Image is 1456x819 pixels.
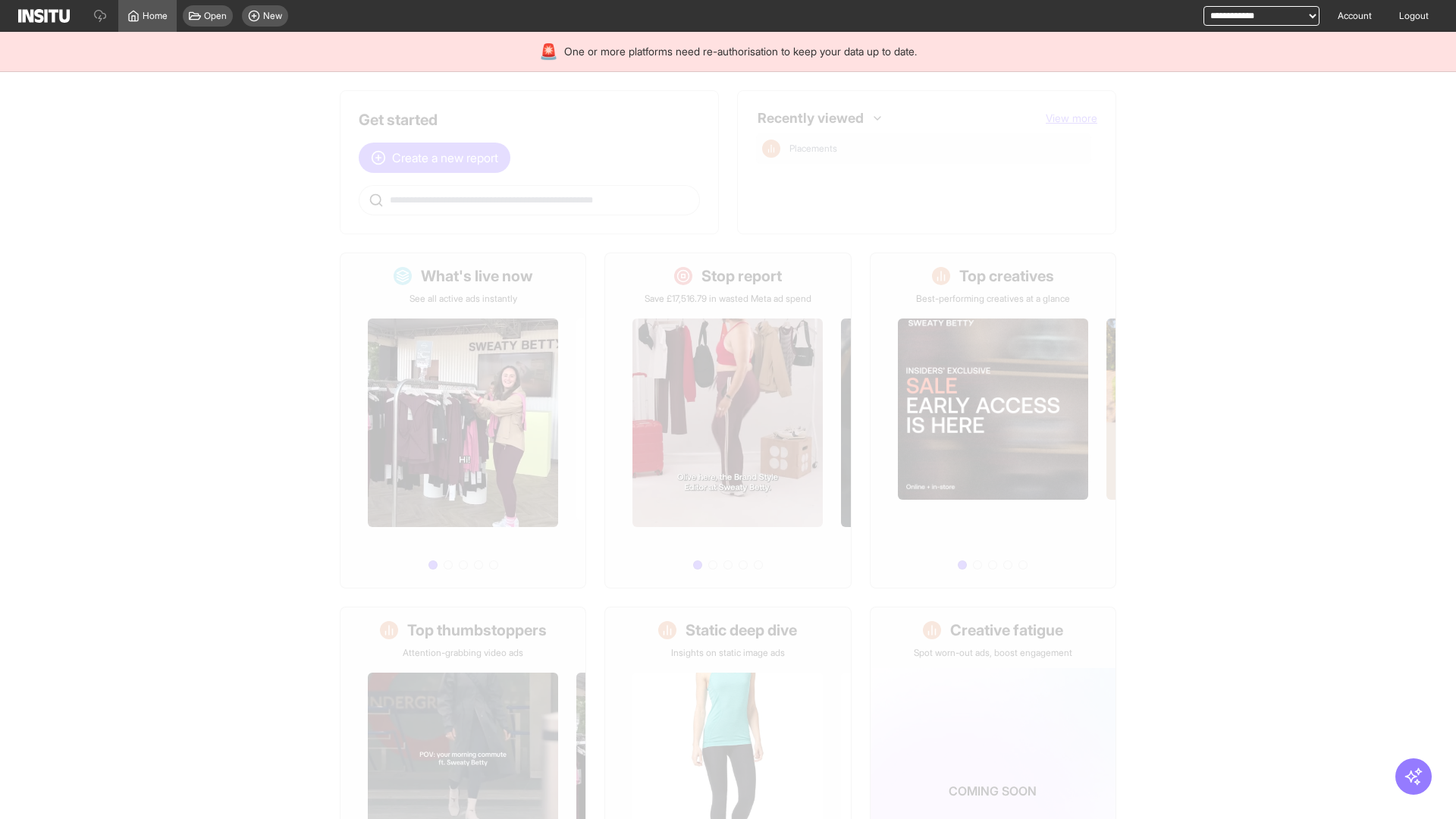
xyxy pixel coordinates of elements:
span: Open [204,10,227,22]
span: One or more platforms need re-authorisation to keep your data up to date. [564,44,917,59]
span: Home [143,10,168,22]
span: New [263,10,282,22]
div: 🚨 [539,41,558,62]
img: Logo [18,9,70,23]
